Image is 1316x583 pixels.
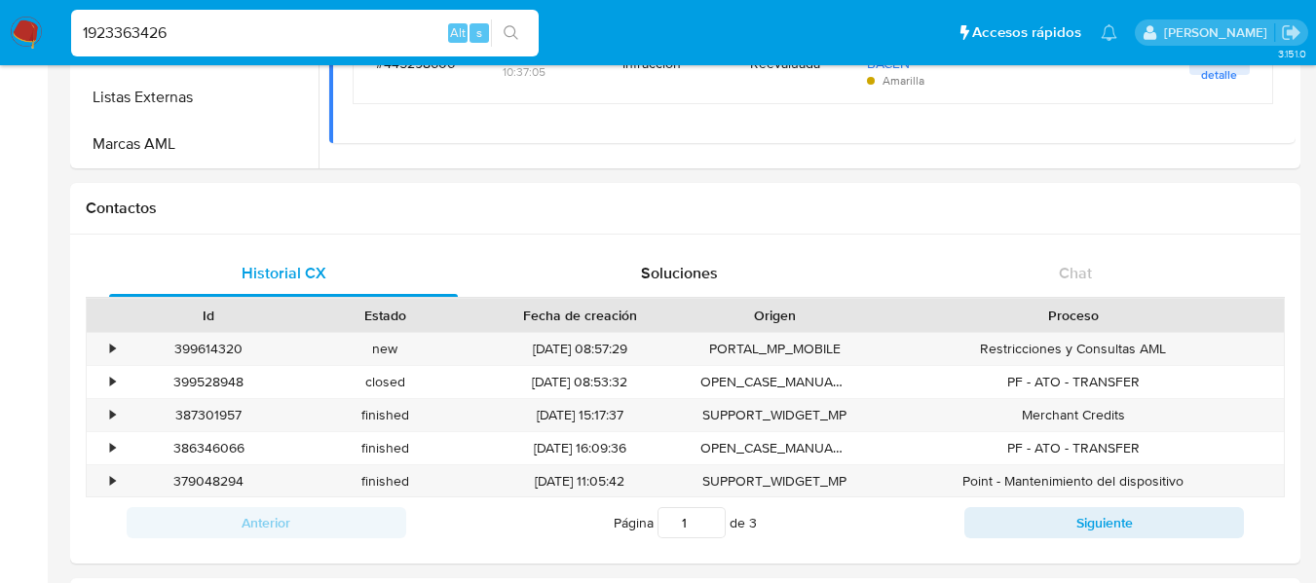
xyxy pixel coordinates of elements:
[297,333,473,365] div: new
[877,306,1270,325] div: Proceso
[614,507,757,538] span: Página de
[1278,46,1306,61] span: 3.151.0
[75,74,319,121] button: Listas Externas
[110,439,115,457] div: •
[311,306,460,325] div: Estado
[473,399,687,431] div: [DATE] 15:17:37
[476,23,482,42] span: s
[687,366,863,398] div: OPEN_CASE_MANUAL_REVIEW
[972,22,1081,43] span: Accesos rápidos
[110,406,115,424] div: •
[75,121,319,167] button: Marcas AML
[1281,22,1301,43] a: Salir
[687,399,863,431] div: SUPPORT_WIDGET_MP
[297,366,473,398] div: closed
[121,333,297,365] div: 399614320
[121,465,297,497] div: 379048294
[242,262,326,284] span: Historial CX
[1101,24,1117,41] a: Notificaciones
[863,432,1284,464] div: PF - ATO - TRANSFER
[450,23,466,42] span: Alt
[473,465,687,497] div: [DATE] 11:05:42
[863,399,1284,431] div: Merchant Credits
[687,432,863,464] div: OPEN_CASE_MANUAL_REVIEW
[749,513,757,532] span: 3
[121,366,297,398] div: 399528948
[863,465,1284,497] div: Point - Mantenimiento del dispositivo
[127,507,406,538] button: Anterior
[71,20,539,46] input: Buscar usuario o caso...
[110,340,115,358] div: •
[964,507,1244,538] button: Siguiente
[1164,23,1274,42] p: zoe.breuer@mercadolibre.com
[121,399,297,431] div: 387301957
[110,373,115,391] div: •
[297,465,473,497] div: finished
[297,399,473,431] div: finished
[121,432,297,464] div: 386346066
[863,333,1284,365] div: Restricciones y Consultas AML
[86,199,1285,218] h1: Contactos
[700,306,849,325] div: Origen
[110,472,115,491] div: •
[473,333,687,365] div: [DATE] 08:57:29
[134,306,283,325] div: Id
[473,432,687,464] div: [DATE] 16:09:36
[1059,262,1092,284] span: Chat
[297,432,473,464] div: finished
[687,465,863,497] div: SUPPORT_WIDGET_MP
[687,333,863,365] div: PORTAL_MP_MOBILE
[473,366,687,398] div: [DATE] 08:53:32
[491,19,531,47] button: search-icon
[863,366,1284,398] div: PF - ATO - TRANSFER
[641,262,718,284] span: Soluciones
[487,306,673,325] div: Fecha de creación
